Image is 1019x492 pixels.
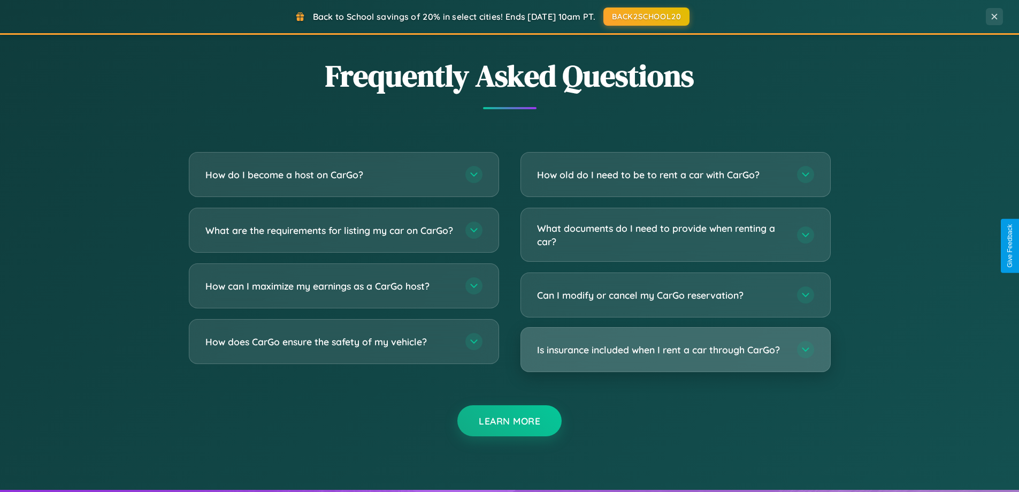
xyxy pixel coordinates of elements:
[537,343,786,357] h3: Is insurance included when I rent a car through CarGo?
[205,335,455,349] h3: How does CarGo ensure the safety of my vehicle?
[537,289,786,302] h3: Can I modify or cancel my CarGo reservation?
[537,222,786,248] h3: What documents do I need to provide when renting a car?
[313,11,595,22] span: Back to School savings of 20% in select cities! Ends [DATE] 10am PT.
[603,7,689,26] button: BACK2SCHOOL20
[205,279,455,293] h3: How can I maximize my earnings as a CarGo host?
[1006,224,1014,268] div: Give Feedback
[537,168,786,181] h3: How old do I need to be to rent a car with CarGo?
[457,405,562,436] button: Learn More
[205,224,455,237] h3: What are the requirements for listing my car on CarGo?
[205,168,455,181] h3: How do I become a host on CarGo?
[189,55,831,96] h2: Frequently Asked Questions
